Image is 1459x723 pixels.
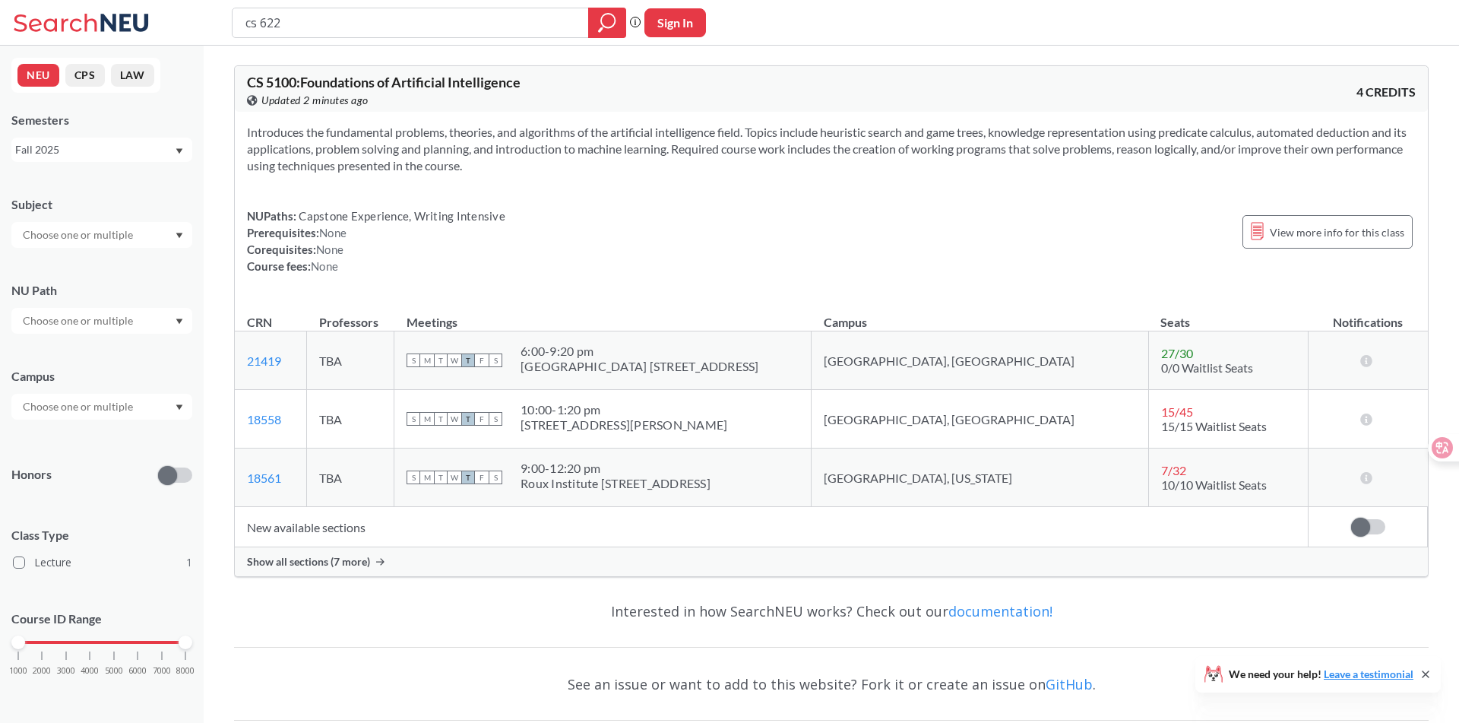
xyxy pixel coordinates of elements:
button: LAW [111,64,154,87]
span: T [461,471,475,484]
span: 6000 [128,667,147,675]
span: CS 5100 : Foundations of Artificial Intelligence [247,74,521,90]
span: W [448,354,461,367]
span: T [434,471,448,484]
span: 27 / 30 [1161,346,1193,360]
div: magnifying glass [588,8,626,38]
th: Seats [1148,299,1308,331]
span: 7000 [153,667,171,675]
span: W [448,412,461,426]
a: 18561 [247,471,281,485]
div: Dropdown arrow [11,308,192,334]
input: Class, professor, course number, "phrase" [244,10,578,36]
svg: Dropdown arrow [176,404,183,411]
span: M [420,471,434,484]
span: S [489,412,502,426]
th: Notifications [1309,299,1428,331]
span: 4 CREDITS [1356,84,1416,100]
span: Updated 2 minutes ago [261,92,369,109]
div: 10:00 - 1:20 pm [521,402,727,417]
span: 1000 [9,667,27,675]
span: T [434,354,448,367]
svg: Dropdown arrow [176,148,183,154]
span: T [461,354,475,367]
span: Capstone Experience, Writing Intensive [296,209,505,223]
span: None [319,226,347,239]
a: Leave a testimonial [1324,668,1413,680]
p: Honors [11,466,52,484]
span: S [407,354,420,367]
div: NUPaths: Prerequisites: Corequisites: Course fees: [247,208,505,274]
input: Choose one or multiple [15,312,143,330]
div: Fall 2025 [15,141,174,158]
span: Class Type [11,527,192,544]
label: Lecture [13,553,192,572]
div: 9:00 - 12:20 pm [521,461,711,476]
span: We need your help! [1229,669,1413,680]
th: Meetings [394,299,812,331]
span: F [475,471,489,484]
button: NEU [17,64,59,87]
a: 21419 [247,354,281,368]
td: TBA [307,449,394,507]
section: Introduces the fundamental problems, theories, and algorithms of the artificial intelligence fiel... [247,124,1416,174]
a: GitHub [1046,675,1093,693]
a: documentation! [948,602,1052,620]
div: Campus [11,368,192,385]
span: Show all sections (7 more) [247,555,370,569]
button: CPS [65,64,105,87]
span: 1 [186,554,192,571]
div: Dropdown arrow [11,222,192,248]
span: W [448,471,461,484]
span: F [475,412,489,426]
td: New available sections [235,507,1309,547]
span: 8000 [176,667,195,675]
div: 6:00 - 9:20 pm [521,344,759,359]
input: Choose one or multiple [15,398,143,416]
span: M [420,354,434,367]
span: 10/10 Waitlist Seats [1161,477,1267,492]
span: 0/0 Waitlist Seats [1161,360,1253,375]
th: Professors [307,299,394,331]
div: Dropdown arrow [11,394,192,420]
span: View more info for this class [1270,223,1404,242]
span: T [434,412,448,426]
td: [GEOGRAPHIC_DATA], [GEOGRAPHIC_DATA] [812,390,1149,449]
div: [STREET_ADDRESS][PERSON_NAME] [521,417,727,433]
div: CRN [247,314,272,331]
span: 4000 [81,667,99,675]
span: T [461,412,475,426]
td: TBA [307,390,394,449]
input: Choose one or multiple [15,226,143,244]
span: 3000 [57,667,75,675]
svg: Dropdown arrow [176,233,183,239]
a: 18558 [247,412,281,427]
div: [GEOGRAPHIC_DATA] [STREET_ADDRESS] [521,359,759,374]
span: None [316,243,343,256]
span: F [475,354,489,367]
div: Roux Institute [STREET_ADDRESS] [521,476,711,491]
button: Sign In [644,8,706,37]
span: S [489,354,502,367]
svg: magnifying glass [598,12,616,33]
div: Subject [11,196,192,213]
span: 15/15 Waitlist Seats [1161,419,1267,433]
p: Course ID Range [11,610,192,628]
div: NU Path [11,282,192,299]
div: Semesters [11,112,192,128]
span: 5000 [105,667,123,675]
span: 7 / 32 [1161,463,1186,477]
span: S [489,471,502,484]
th: Campus [812,299,1149,331]
span: S [407,471,420,484]
span: S [407,412,420,426]
div: Interested in how SearchNEU works? Check out our [234,589,1429,633]
div: Fall 2025Dropdown arrow [11,138,192,162]
svg: Dropdown arrow [176,319,183,325]
div: See an issue or want to add to this website? Fork it or create an issue on . [234,662,1429,706]
span: 2000 [33,667,51,675]
td: [GEOGRAPHIC_DATA], [US_STATE] [812,449,1149,507]
td: [GEOGRAPHIC_DATA], [GEOGRAPHIC_DATA] [812,331,1149,390]
span: M [420,412,434,426]
td: TBA [307,331,394,390]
